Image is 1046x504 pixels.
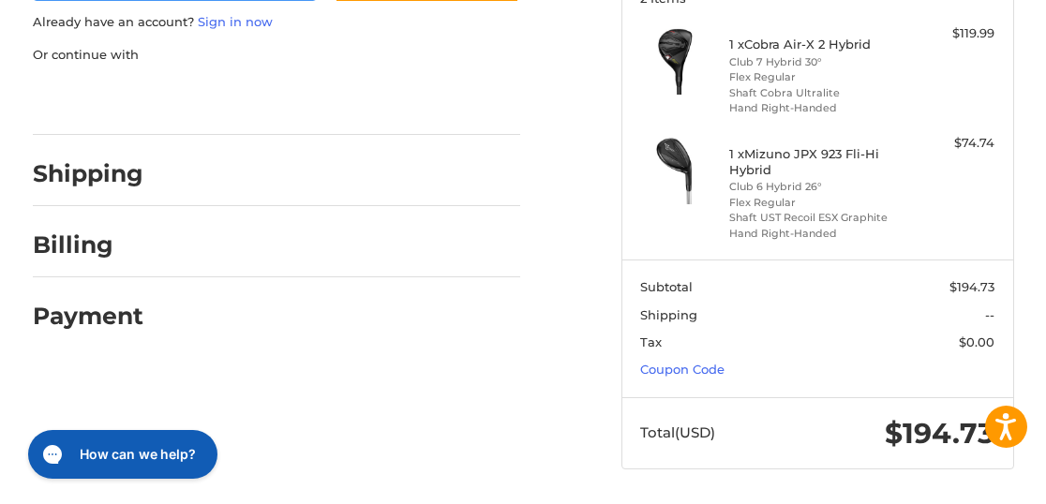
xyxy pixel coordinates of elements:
[729,100,902,116] li: Hand Right-Handed
[985,307,994,322] span: --
[33,230,142,259] h2: Billing
[729,146,902,177] h4: 1 x Mizuno JPX 923 Fli-Hi Hybrid
[344,82,485,116] iframe: PayPal-venmo
[640,307,697,322] span: Shipping
[33,13,520,32] p: Already have an account?
[26,82,167,116] iframe: PayPal-paypal
[729,226,902,242] li: Hand Right-Handed
[729,210,902,226] li: Shaft UST Recoil ESX Graphite
[885,416,994,451] span: $194.73
[640,423,715,441] span: Total (USD)
[640,362,725,377] a: Coupon Code
[949,279,994,294] span: $194.73
[729,195,902,211] li: Flex Regular
[33,159,143,188] h2: Shipping
[640,279,693,294] span: Subtotal
[33,46,520,65] p: Or continue with
[19,423,223,485] iframe: Gorgias live chat messenger
[729,69,902,85] li: Flex Regular
[906,24,994,43] div: $119.99
[959,334,994,349] span: $0.00
[729,54,902,70] li: Club 7 Hybrid 30°
[729,179,902,195] li: Club 6 Hybrid 26°
[729,85,902,101] li: Shaft Cobra Ultralite
[906,134,994,153] div: $74.74
[640,334,662,349] span: Tax
[186,82,326,116] iframe: PayPal-paylater
[729,37,902,52] h4: 1 x Cobra Air-X 2 Hybrid
[198,14,273,29] a: Sign in now
[33,302,143,331] h2: Payment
